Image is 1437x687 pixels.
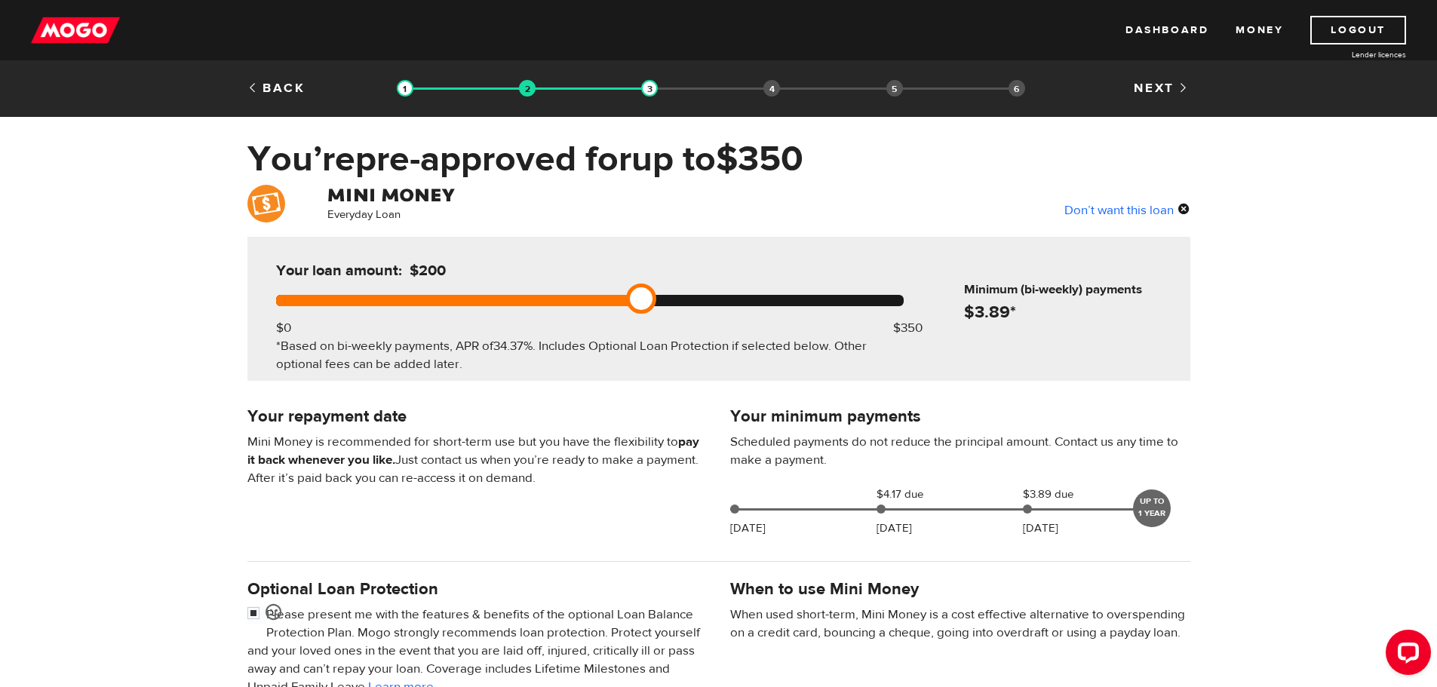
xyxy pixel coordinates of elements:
[276,337,904,373] div: *Based on bi-weekly payments, APR of . Includes Optional Loan Protection if selected below. Other...
[247,606,266,624] input: <span class="smiley-face happy"></span>
[1125,16,1208,44] a: Dashboard
[730,406,1190,427] h4: Your minimum payments
[1374,624,1437,687] iframe: LiveChat chat widget
[247,433,708,487] p: Mini Money is recommended for short-term use but you have the flexibility to Just contact us when...
[1293,49,1406,60] a: Lender licences
[1134,80,1190,97] a: Next
[247,406,708,427] h4: Your repayment date
[1064,200,1190,219] div: Don’t want this loan
[247,578,708,600] h4: Optional Loan Protection
[893,319,923,337] div: $350
[1236,16,1283,44] a: Money
[276,262,584,280] h5: Your loan amount:
[877,520,912,538] p: [DATE]
[730,606,1190,642] p: When used short-term, Mini Money is a cost effective alternative to overspending on a credit card...
[1023,520,1058,538] p: [DATE]
[1310,16,1406,44] a: Logout
[1133,489,1171,527] div: UP TO 1 YEAR
[964,302,1184,323] h4: $
[276,319,291,337] div: $0
[716,136,803,182] span: $350
[877,486,952,504] span: $4.17 due
[247,80,306,97] a: Back
[247,434,699,468] b: pay it back whenever you like.
[31,16,120,44] img: mogo_logo-11ee424be714fa7cbb0f0f49df9e16ec.png
[410,261,446,280] span: $200
[730,433,1190,469] p: Scheduled payments do not reduce the principal amount. Contact us any time to make a payment.
[247,140,1190,179] h1: You’re pre-approved for up to
[641,80,658,97] img: transparent-188c492fd9eaac0f573672f40bb141c2.gif
[975,301,1010,323] span: 3.89
[964,281,1184,299] h6: Minimum (bi-weekly) payments
[1023,486,1098,504] span: $3.89 due
[519,80,536,97] img: transparent-188c492fd9eaac0f573672f40bb141c2.gif
[730,520,766,538] p: [DATE]
[493,338,533,354] span: 34.37%
[730,578,919,600] h4: When to use Mini Money
[397,80,413,97] img: transparent-188c492fd9eaac0f573672f40bb141c2.gif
